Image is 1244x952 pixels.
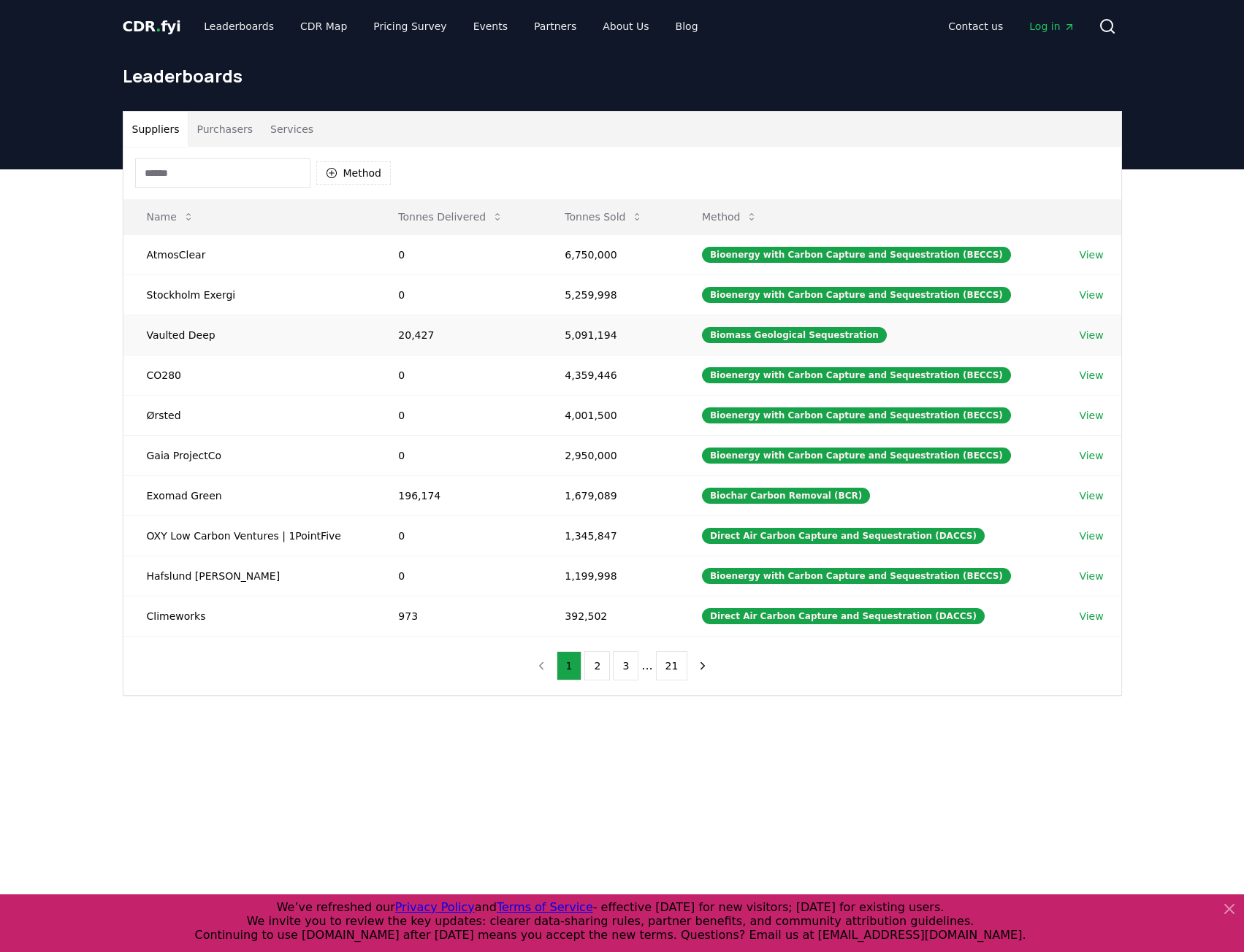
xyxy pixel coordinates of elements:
[123,355,375,395] td: CO280
[584,651,610,680] button: 2
[541,435,679,475] td: 2,950,000
[262,112,322,147] button: Services
[362,13,458,39] a: Pricing Survey
[936,13,1086,39] nav: Main
[541,234,679,275] td: 6,750,000
[702,488,870,504] div: Biochar Carbon Removal (BCR)
[541,315,679,355] td: 5,091,194
[123,556,375,596] td: Hafslund [PERSON_NAME]
[702,608,985,624] div: Direct Air Carbon Capture and Sequestration (DACCS)
[1079,448,1103,463] a: View
[641,657,652,675] li: ...
[1079,488,1103,503] a: View
[375,556,541,596] td: 0
[702,448,1011,464] div: Bioenergy with Carbon Capture and Sequestration (BECCS)
[1079,408,1103,423] a: View
[188,112,262,147] button: Purchasers
[702,568,1011,584] div: Bioenergy with Carbon Capture and Sequestration (BECCS)
[123,234,375,275] td: AtmosClear
[702,287,1011,303] div: Bioenergy with Carbon Capture and Sequestration (BECCS)
[375,355,541,395] td: 0
[375,395,541,435] td: 0
[386,202,515,231] button: Tonnes Delivered
[123,475,375,515] td: Exomad Green
[553,202,655,231] button: Tonnes Sold
[316,161,392,185] button: Method
[375,515,541,556] td: 0
[375,435,541,475] td: 0
[591,13,660,39] a: About Us
[156,18,161,35] span: .
[541,596,679,636] td: 392,502
[375,475,541,515] td: 196,174
[123,275,375,315] td: Stockholm Exergi
[123,16,181,37] a: CDR.fyi
[690,202,770,231] button: Method
[123,395,375,435] td: Ørsted
[375,275,541,315] td: 0
[656,651,688,680] button: 21
[1079,368,1103,383] a: View
[541,395,679,435] td: 4,001,500
[541,475,679,515] td: 1,679,089
[375,315,541,355] td: 20,427
[1079,288,1103,302] a: View
[702,407,1011,423] div: Bioenergy with Carbon Capture and Sequestration (BECCS)
[702,327,887,343] div: Biomass Geological Sequestration
[135,202,206,231] button: Name
[192,13,286,39] a: Leaderboards
[123,515,375,556] td: OXY Low Carbon Ventures | 1PointFive
[702,528,985,544] div: Direct Air Carbon Capture and Sequestration (DACCS)
[1079,247,1103,262] a: View
[123,18,181,35] span: CDR fyi
[690,651,715,680] button: next page
[702,247,1011,263] div: Bioenergy with Carbon Capture and Sequestration (BECCS)
[1029,19,1075,34] span: Log in
[1079,569,1103,583] a: View
[541,275,679,315] td: 5,259,998
[1079,328,1103,342] a: View
[123,596,375,636] td: Climeworks
[541,556,679,596] td: 1,199,998
[702,367,1011,383] div: Bioenergy with Carbon Capture and Sequestration (BECCS)
[936,13,1015,39] a: Contact us
[1018,13,1086,39] a: Log in
[1079,529,1103,543] a: View
[541,515,679,556] td: 1,345,847
[664,13,710,39] a: Blog
[462,13,519,39] a: Events
[375,596,541,636] td: 973
[522,13,588,39] a: Partners
[541,355,679,395] td: 4,359,446
[123,435,375,475] td: Gaia ProjectCo
[123,112,188,147] button: Suppliers
[123,315,375,355] td: Vaulted Deep
[1079,609,1103,623] a: View
[289,13,359,39] a: CDR Map
[123,64,1122,88] h1: Leaderboards
[557,651,582,680] button: 1
[192,13,709,39] nav: Main
[613,651,638,680] button: 3
[375,234,541,275] td: 0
